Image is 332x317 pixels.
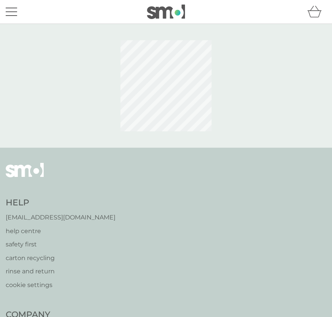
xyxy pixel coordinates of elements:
[6,240,115,249] a: safety first
[6,267,115,276] a: rinse and return
[6,226,115,236] a: help centre
[6,253,115,263] a: carton recycling
[6,197,115,209] h4: Help
[6,163,44,189] img: smol
[6,5,17,19] button: menu
[147,5,185,19] img: smol
[6,280,115,290] a: cookie settings
[6,213,115,222] a: [EMAIL_ADDRESS][DOMAIN_NAME]
[307,4,326,19] div: basket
